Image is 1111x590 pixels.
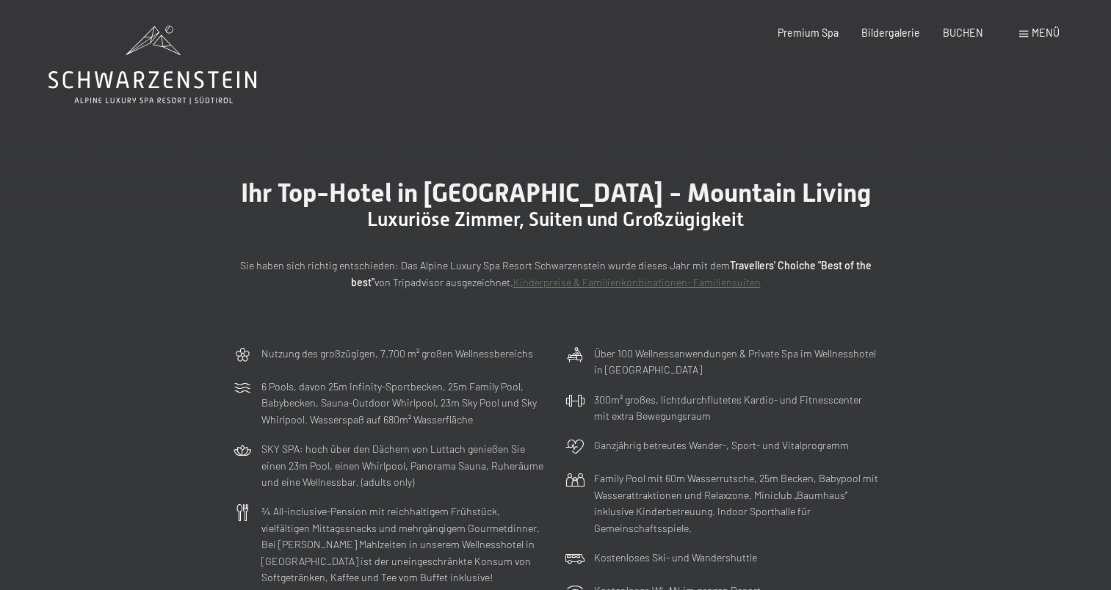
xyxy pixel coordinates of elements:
[594,470,879,536] p: Family Pool mit 60m Wasserrutsche, 25m Becken, Babypool mit Wasserattraktionen und Relaxzone. Min...
[1032,26,1060,39] span: Menü
[261,346,533,363] p: Nutzung des großzügigen, 7.700 m² großen Wellnessbereichs
[261,503,546,586] p: ¾ All-inclusive-Pension mit reichhaltigem Frühstück, vielfältigen Mittagssnacks und mehrgängigem ...
[367,208,744,230] span: Luxuriöse Zimmer, Suiten und Großzügigkeit
[861,26,920,39] a: Bildergalerie
[513,276,761,288] a: Kinderpreise & Familienkonbinationen- Familiensuiten
[594,437,849,454] p: Ganzjährig betreutes Wander-, Sport- und Vitalprogramm
[594,550,757,567] p: Kostenloses Ski- und Wandershuttle
[778,26,839,39] a: Premium Spa
[943,26,983,39] a: BUCHEN
[594,392,879,425] p: 300m² großes, lichtdurchflutetes Kardio- und Fitnesscenter mit extra Bewegungsraum
[261,441,546,491] p: SKY SPA: hoch über den Dächern von Luttach genießen Sie einen 23m Pool, einen Whirlpool, Panorama...
[594,346,879,379] p: Über 100 Wellnessanwendungen & Private Spa im Wellnesshotel in [GEOGRAPHIC_DATA]
[233,258,879,291] p: Sie haben sich richtig entschieden: Das Alpine Luxury Spa Resort Schwarzenstein wurde dieses Jahr...
[261,379,546,429] p: 6 Pools, davon 25m Infinity-Sportbecken, 25m Family Pool, Babybecken, Sauna-Outdoor Whirlpool, 23...
[351,259,872,288] strong: Travellers' Choiche "Best of the best"
[241,178,871,208] span: Ihr Top-Hotel in [GEOGRAPHIC_DATA] - Mountain Living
